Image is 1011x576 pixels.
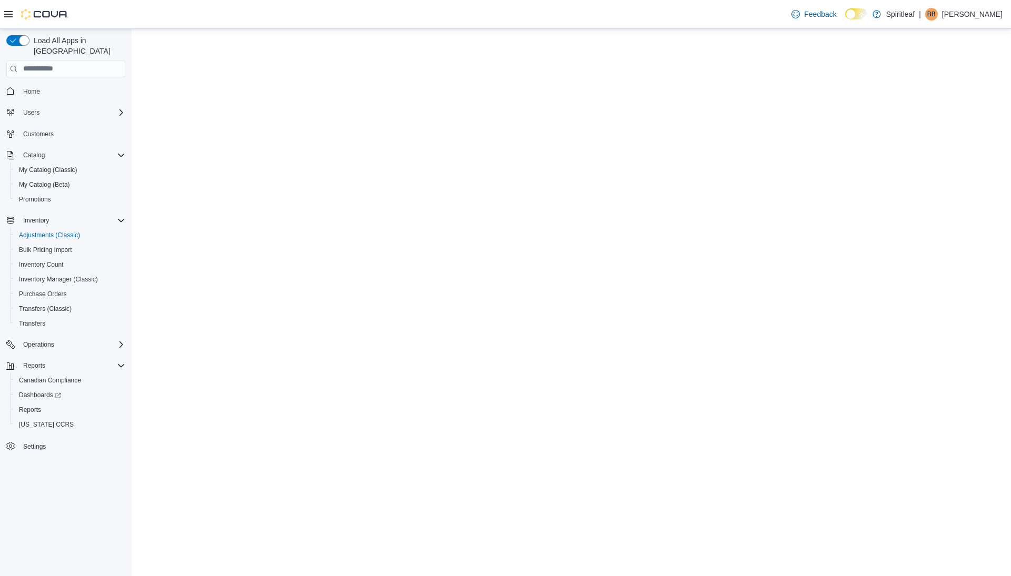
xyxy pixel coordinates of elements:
button: Users [19,106,44,119]
input: Dark Mode [845,8,867,19]
button: Catalog [19,149,49,161]
button: Home [2,84,130,99]
a: My Catalog (Classic) [15,164,82,176]
a: Bulk Pricing Import [15,244,76,256]
p: [PERSON_NAME] [942,8,1003,21]
span: Reports [19,359,125,372]
a: Inventory Manager (Classic) [15,273,102,286]
span: Customers [19,127,125,140]
div: Bobby B [925,8,938,21]
button: Users [2,105,130,120]
span: Users [19,106,125,119]
a: Transfers [15,317,49,330]
span: Dashboards [19,391,61,399]
button: Reports [11,402,130,417]
span: Reports [15,403,125,416]
span: My Catalog (Beta) [15,178,125,191]
a: Settings [19,440,50,453]
button: Catalog [2,148,130,163]
button: Inventory [19,214,53,227]
span: Feedback [804,9,836,19]
button: Bulk Pricing Import [11,242,130,257]
a: Customers [19,128,58,140]
span: Transfers [19,319,45,328]
a: Home [19,85,44,98]
span: Inventory Count [19,260,64,269]
span: My Catalog (Classic) [15,164,125,176]
button: Operations [2,337,130,352]
span: Dashboards [15,389,125,401]
a: Transfers (Classic) [15,302,76,315]
span: Inventory [23,216,49,225]
a: Purchase Orders [15,288,71,300]
a: Canadian Compliance [15,374,85,387]
button: Customers [2,126,130,142]
button: Inventory [2,213,130,228]
a: Inventory Count [15,258,68,271]
span: Inventory [19,214,125,227]
button: Operations [19,338,58,351]
a: Promotions [15,193,55,206]
span: Catalog [23,151,45,159]
a: Dashboards [11,388,130,402]
button: Transfers (Classic) [11,301,130,316]
button: Inventory Count [11,257,130,272]
button: Reports [2,358,130,373]
button: Inventory Manager (Classic) [11,272,130,287]
span: Inventory Manager (Classic) [19,275,98,284]
span: Transfers (Classic) [19,305,72,313]
span: Catalog [19,149,125,161]
a: My Catalog (Beta) [15,178,74,191]
span: [US_STATE] CCRS [19,420,74,429]
span: My Catalog (Beta) [19,180,70,189]
span: Load All Apps in [GEOGRAPHIC_DATA] [29,35,125,56]
button: My Catalog (Beta) [11,177,130,192]
span: Bulk Pricing Import [19,246,72,254]
span: Settings [23,442,46,451]
span: Reports [23,361,45,370]
button: Settings [2,438,130,453]
span: Canadian Compliance [19,376,81,385]
span: Home [19,85,125,98]
span: Settings [19,439,125,452]
span: Customers [23,130,54,138]
button: Reports [19,359,49,372]
span: Users [23,108,39,117]
img: Cova [21,9,68,19]
button: Adjustments (Classic) [11,228,130,242]
button: Purchase Orders [11,287,130,301]
button: My Catalog (Classic) [11,163,130,177]
a: Reports [15,403,45,416]
span: Home [23,87,40,96]
a: Adjustments (Classic) [15,229,84,241]
span: Transfers (Classic) [15,302,125,315]
button: Transfers [11,316,130,331]
span: Promotions [19,195,51,204]
span: My Catalog (Classic) [19,166,77,174]
span: Transfers [15,317,125,330]
span: Operations [23,340,54,349]
button: Promotions [11,192,130,207]
nav: Complex example [6,79,125,481]
span: Bulk Pricing Import [15,244,125,256]
span: BB [927,8,936,21]
a: Dashboards [15,389,65,401]
p: | [919,8,921,21]
span: Purchase Orders [15,288,125,300]
button: [US_STATE] CCRS [11,417,130,432]
a: [US_STATE] CCRS [15,418,78,431]
button: Canadian Compliance [11,373,130,388]
span: Operations [19,338,125,351]
span: Adjustments (Classic) [15,229,125,241]
span: Adjustments (Classic) [19,231,80,239]
a: Feedback [787,4,840,25]
span: Inventory Count [15,258,125,271]
span: Canadian Compliance [15,374,125,387]
span: Reports [19,406,41,414]
span: Washington CCRS [15,418,125,431]
p: Spiritleaf [886,8,915,21]
span: Purchase Orders [19,290,67,298]
span: Inventory Manager (Classic) [15,273,125,286]
span: Promotions [15,193,125,206]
